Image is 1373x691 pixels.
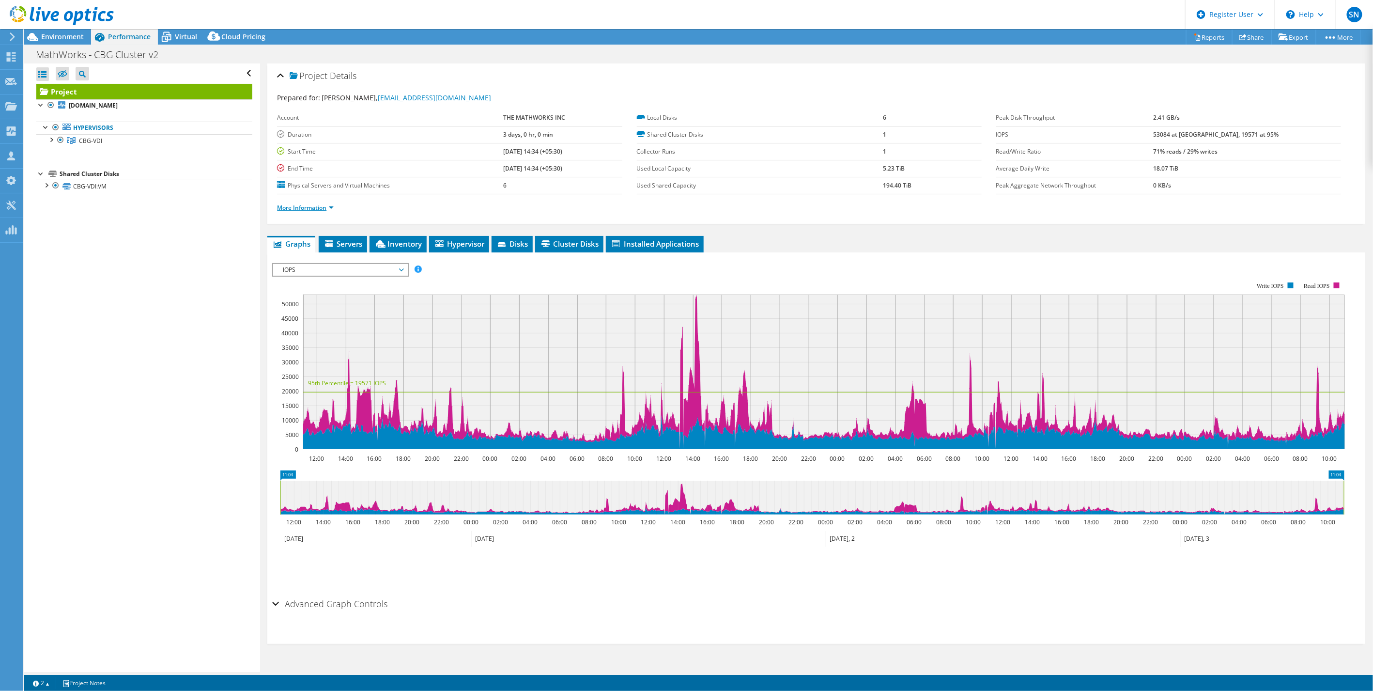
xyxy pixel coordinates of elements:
[540,239,599,249] span: Cluster Disks
[1025,518,1040,526] text: 14:00
[282,387,299,395] text: 20000
[612,518,627,526] text: 10:00
[295,445,298,454] text: 0
[79,137,102,145] span: CBG-VDI
[628,455,643,463] text: 10:00
[1304,283,1330,289] text: Read IOPS
[743,455,758,463] text: 18:00
[31,49,173,60] h1: MathWorks - CBG Cluster v2
[434,239,484,249] span: Hypervisor
[503,147,562,156] b: [DATE] 14:34 (+05:30)
[1177,455,1192,463] text: 00:00
[324,239,362,249] span: Servers
[277,113,503,123] label: Account
[60,168,252,180] div: Shared Cluster Disks
[36,99,252,112] a: [DOMAIN_NAME]
[878,518,893,526] text: 04:00
[637,130,883,140] label: Shared Cluster Disks
[917,455,932,463] text: 06:00
[282,402,299,410] text: 15000
[818,518,833,526] text: 00:00
[281,329,298,337] text: 40000
[570,455,585,463] text: 06:00
[308,379,386,387] text: 95th Percentile = 19571 IOPS
[277,181,503,190] label: Physical Servers and Virtual Machines
[1091,455,1106,463] text: 18:00
[405,518,420,526] text: 20:00
[1084,518,1099,526] text: 18:00
[611,239,699,249] span: Installed Applications
[282,344,299,352] text: 35000
[686,455,701,463] text: 14:00
[425,455,440,463] text: 20:00
[322,93,491,102] span: [PERSON_NAME],
[1153,113,1180,122] b: 2.41 GB/s
[937,518,952,526] text: 08:00
[175,32,197,41] span: Virtual
[883,181,912,189] b: 194.40 TiB
[582,518,597,526] text: 08:00
[346,518,361,526] text: 16:00
[278,264,402,276] span: IOPS
[996,181,1154,190] label: Peak Aggregate Network Throughput
[290,71,327,81] span: Project
[367,455,382,463] text: 16:00
[1257,283,1284,289] text: Write IOPS
[503,113,565,122] b: THE MATHWORKS INC
[700,518,715,526] text: 16:00
[1004,455,1019,463] text: 12:00
[285,431,299,439] text: 5000
[1149,455,1164,463] text: 22:00
[714,455,729,463] text: 16:00
[907,518,922,526] text: 06:00
[996,130,1154,140] label: IOPS
[277,147,503,157] label: Start Time
[494,518,509,526] text: 02:00
[375,518,390,526] text: 18:00
[330,70,356,81] span: Details
[996,164,1154,173] label: Average Daily Write
[523,518,538,526] text: 04:00
[36,134,252,147] a: CBG-VDI
[108,32,151,41] span: Performance
[282,358,299,366] text: 30000
[637,113,883,123] label: Local Disks
[1153,147,1218,156] b: 71% reads / 29% writes
[1232,30,1272,45] a: Share
[272,239,310,249] span: Graphs
[1232,518,1247,526] text: 04:00
[1033,455,1048,463] text: 14:00
[759,518,774,526] text: 20:00
[277,93,320,102] label: Prepared for:
[883,130,887,139] b: 1
[637,164,883,173] label: Used Local Capacity
[454,455,469,463] text: 22:00
[996,113,1154,123] label: Peak Disk Throughput
[396,455,411,463] text: 18:00
[637,147,883,157] label: Collector Runs
[1271,30,1316,45] a: Export
[830,455,845,463] text: 00:00
[221,32,265,41] span: Cloud Pricing
[671,518,686,526] text: 14:00
[883,147,887,156] b: 1
[657,455,672,463] text: 12:00
[789,518,804,526] text: 22:00
[946,455,961,463] text: 08:00
[503,164,562,173] b: [DATE] 14:34 (+05:30)
[848,518,863,526] text: 02:00
[282,416,299,424] text: 10000
[641,518,656,526] text: 12:00
[464,518,479,526] text: 00:00
[1120,455,1135,463] text: 20:00
[339,455,354,463] text: 14:00
[730,518,745,526] text: 18:00
[277,130,503,140] label: Duration
[996,147,1154,157] label: Read/Write Ratio
[859,455,874,463] text: 02:00
[36,180,252,192] a: CBG-VDI:VM
[975,455,990,463] text: 10:00
[1321,518,1336,526] text: 10:00
[496,239,528,249] span: Disks
[316,518,331,526] text: 14:00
